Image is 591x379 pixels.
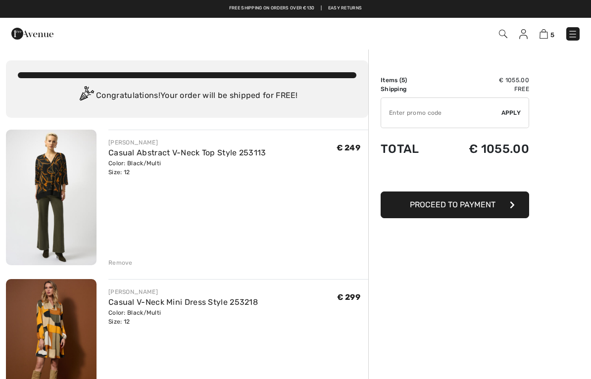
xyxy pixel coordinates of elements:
a: Casual Abstract V-Neck Top Style 253113 [108,148,266,157]
img: Congratulation2.svg [76,86,96,106]
img: Search [499,30,507,38]
span: Apply [501,108,521,117]
div: Color: Black/Multi Size: 12 [108,159,266,177]
img: My Info [519,29,528,39]
td: € 1055.00 [439,76,529,85]
a: Easy Returns [328,5,362,12]
img: Casual Abstract V-Neck Top Style 253113 [6,130,97,265]
img: Shopping Bag [540,29,548,39]
div: [PERSON_NAME] [108,287,258,296]
td: Free [439,85,529,94]
button: Proceed to Payment [381,191,529,218]
img: 1ère Avenue [11,24,53,44]
span: € 249 [337,143,361,152]
span: 5 [550,31,554,39]
a: Casual V-Neck Mini Dress Style 253218 [108,297,258,307]
iframe: PayPal [381,166,529,188]
div: Color: Black/Multi Size: 12 [108,308,258,326]
a: 1ère Avenue [11,28,53,38]
span: 5 [401,77,405,84]
span: | [321,5,322,12]
td: Shipping [381,85,439,94]
a: 5 [540,28,554,40]
span: Proceed to Payment [410,200,495,209]
div: [PERSON_NAME] [108,138,266,147]
td: Total [381,132,439,166]
img: Menu [568,29,578,39]
a: Free shipping on orders over €130 [229,5,315,12]
td: Items ( ) [381,76,439,85]
span: € 299 [337,292,361,302]
div: Congratulations! Your order will be shipped for FREE! [18,86,356,106]
td: € 1055.00 [439,132,529,166]
div: Remove [108,258,133,267]
input: Promo code [381,98,501,128]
